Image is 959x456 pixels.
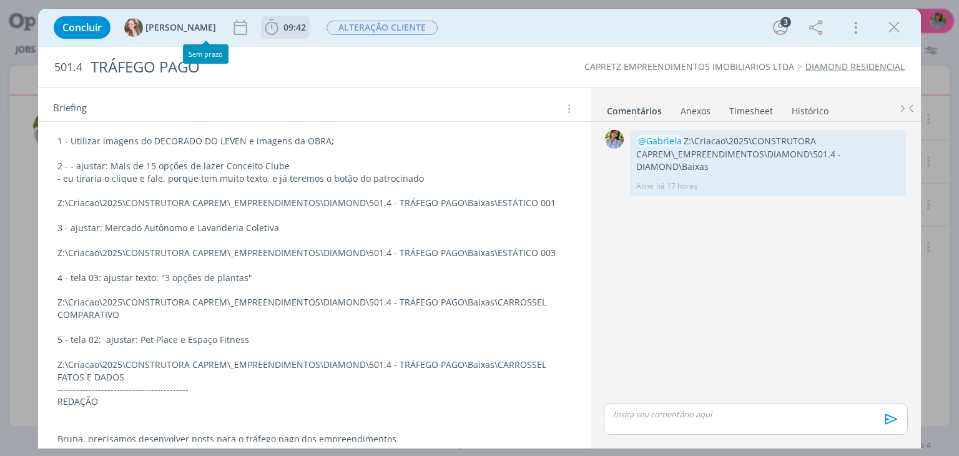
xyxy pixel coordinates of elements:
span: ALTERAÇÃO CLIENTE [327,21,438,35]
span: 501.4 [54,61,82,74]
span: 09:42 [283,21,306,33]
button: 3 [770,17,790,37]
div: Sem prazo [183,44,229,64]
p: Z:\Criacao\2025\CONSTRUTORA CAPREM\_EMPREENDIMENTOS\DIAMOND\501.4 - DIAMOND\Baixas [636,135,900,173]
p: 2 - - ajustar: Mais de 15 opções de lazer Conceito Clube [57,160,571,172]
div: TRÁFEGO PAGO [85,52,545,82]
p: 3 - ajustar: Mercado Autônomo e Lavanderia Coletiva [57,222,571,234]
p: Z:\Criacao\2025\CONSTRUTORA CAPREM\_EMPREENDIMENTOS\DIAMOND\501.4 - TRÁFEGO PAGO\Baixas\CARROSSEL... [57,359,571,384]
span: [PERSON_NAME] [145,23,216,32]
button: 09:42 [262,17,309,37]
div: 3 [780,17,791,27]
p: 4 - tela 03: ajustar texto: "3 opções de plantas" [57,272,571,284]
img: G [124,18,143,37]
a: Timesheet [729,99,774,117]
p: Bruna, precisamos desenvolver posts para o tráfego pago dos empreendimentos. [57,433,571,445]
p: 5 - tela 02: ajustar: Pet Place e Espaço Fitness [57,334,571,346]
p: - eu tiraria o clique e fale, porque tem muito texto, e já teremos o botão do patrocinado [57,172,571,185]
p: Aline [636,181,654,192]
a: Comentários [606,99,662,117]
a: CAPRETZ EMPREENDIMENTOS IMOBILIARIOS LTDA [584,61,794,72]
span: Concluir [62,22,102,32]
div: dialog [38,9,920,449]
p: REDAÇÃO [57,395,571,408]
img: A [605,130,624,149]
a: DIAMOND RESIDENCIAL [805,61,905,72]
button: G[PERSON_NAME] [124,18,216,37]
button: Concluir [54,16,111,39]
span: @Gabriela [638,135,682,147]
a: Histórico [791,99,829,117]
span: Briefing [53,101,87,117]
button: ALTERAÇÃO CLIENTE [326,20,438,36]
p: Z:\Criacao\2025\CONSTRUTORA CAPREM\_EMPREENDIMENTOS\DIAMOND\501.4 - TRÁFEGO PAGO\Baixas\ESTÁTICO 001 [57,197,571,209]
p: Z:\Criacao\2025\CONSTRUTORA CAPREM\_EMPREENDIMENTOS\DIAMOND\501.4 - TRÁFEGO PAGO\Baixas\ESTÁTICO 003 [57,247,571,259]
span: há 17 horas [656,181,697,192]
p: 1 - Utilizar imagens do DECORADO DO LEVEN e imagens da OBRA; [57,135,571,147]
p: Z:\Criacao\2025\CONSTRUTORA CAPREM\_EMPREENDIMENTOS\DIAMOND\501.4 - TRÁFEGO PAGO\Baixas\CARROSSEL... [57,296,571,321]
div: Anexos [681,105,711,117]
p: ------------------------------------------ [57,384,571,396]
